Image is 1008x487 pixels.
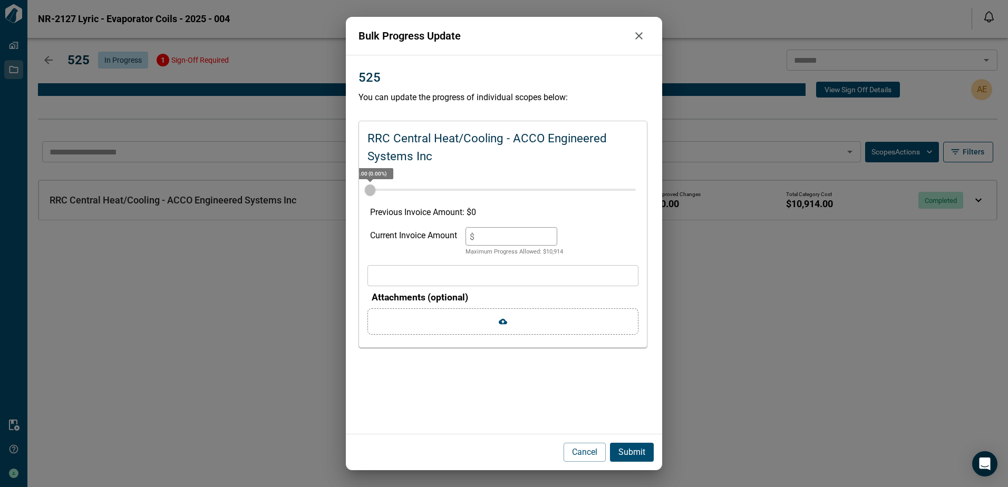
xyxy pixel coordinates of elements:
[358,91,650,104] p: You can update the progress of individual scopes below:
[358,68,381,87] p: 525
[572,446,597,459] p: Cancel
[367,130,638,165] p: RRC Central Heat/Cooling - ACCO Engineered Systems Inc
[466,248,563,257] p: Maximum Progress Allowed: $ 10,914
[972,451,997,476] div: Open Intercom Messenger
[610,443,654,462] button: Submit
[470,231,474,241] span: $
[370,227,457,257] div: Current Invoice Amount
[618,446,645,459] p: Submit
[372,290,638,304] p: Attachments (optional)
[370,206,636,219] p: Previous Invoice Amount: $ 0
[358,28,628,44] p: Bulk Progress Update
[564,443,606,462] button: Cancel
